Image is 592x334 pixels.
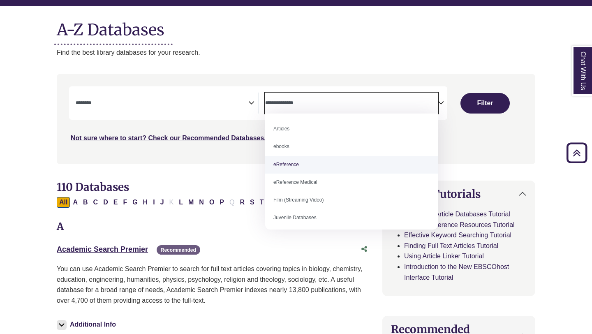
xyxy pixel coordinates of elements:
button: Filter Results S [247,197,257,208]
button: Filter Results G [130,197,140,208]
button: Helpful Tutorials [383,181,535,207]
p: Find the best library databases for your research. [57,47,535,58]
button: Filter Results N [197,197,206,208]
button: Filter Results B [81,197,90,208]
button: Submit for Search Results [460,93,510,114]
button: Filter Results R [237,197,247,208]
textarea: Search [76,100,248,107]
a: Back to Top [564,147,590,158]
button: Filter Results P [217,197,227,208]
a: Using Article Linker Tutorial [404,253,484,260]
nav: Search filters [57,74,535,164]
a: Not sure where to start? Check our Recommended Databases. [71,135,266,141]
a: Academic Search Premier [57,245,148,253]
li: eReference Medical [265,174,438,191]
h3: A [57,221,372,233]
button: Filter Results H [141,197,150,208]
button: Filter Results I [150,197,157,208]
button: Filter Results L [176,197,185,208]
a: Finding Full Text Articles Tutorial [404,242,498,249]
button: Filter Results D [101,197,111,208]
li: Film (Streaming Video) [265,191,438,209]
span: 110 Databases [57,180,129,194]
h1: A-Z Databases [57,14,535,39]
button: Filter Results T [257,197,266,208]
span: Recommended [157,245,200,255]
a: Finding Reference Resources Tutorial [404,221,515,228]
button: Additional Info [57,319,118,330]
li: Articles [265,120,438,138]
textarea: Search [265,100,438,107]
button: Share this database [356,241,372,257]
button: Filter Results F [120,197,129,208]
button: All [57,197,70,208]
p: You can use Academic Search Premier to search for full text articles covering topics in biology, ... [57,264,372,306]
button: Filter Results M [186,197,196,208]
li: eReference [265,156,438,174]
button: Filter Results E [111,197,120,208]
button: Filter Results C [91,197,101,208]
button: Filter Results J [158,197,166,208]
button: Filter Results A [70,197,80,208]
li: Juvenile Databases [265,209,438,227]
button: Filter Results O [207,197,217,208]
a: Introduction to the New EBSCOhost Interface Tutorial [404,263,509,281]
a: Searching Article Databases Tutorial [404,211,510,218]
li: ebooks [265,138,438,155]
div: Alpha-list to filter by first letter of database name [57,198,336,205]
a: Effective Keyword Searching Tutorial [404,232,511,239]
